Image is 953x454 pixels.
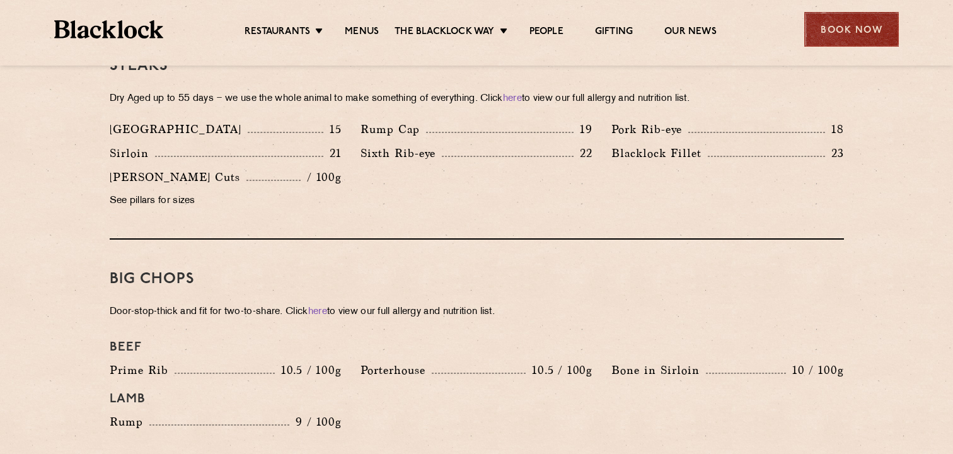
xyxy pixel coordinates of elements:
p: Sirloin [110,144,155,162]
p: 9 / 100g [289,414,342,430]
p: 10.5 / 100g [275,362,342,378]
p: Blacklock Fillet [611,144,708,162]
h3: Big Chops [110,271,844,288]
img: BL_Textured_Logo-footer-cropped.svg [54,20,163,38]
p: [GEOGRAPHIC_DATA] [110,120,248,138]
p: 10.5 / 100g [526,362,592,378]
a: Menus [345,26,379,40]
a: here [308,307,327,317]
div: Book Now [804,12,899,47]
p: See pillars for sizes [110,192,342,210]
a: Restaurants [245,26,310,40]
p: 21 [323,145,342,161]
p: 23 [825,145,844,161]
h4: Lamb [110,392,844,407]
p: Rump Cap [361,120,426,138]
p: Rump [110,413,149,431]
p: Bone in Sirloin [611,361,706,379]
a: The Blacklock Way [395,26,494,40]
p: 18 [825,121,844,137]
p: 19 [574,121,592,137]
a: here [503,94,522,103]
p: Pork Rib-eye [611,120,688,138]
p: Porterhouse [361,361,432,379]
p: 15 [323,121,342,137]
h3: Steaks [110,58,844,74]
p: Dry Aged up to 55 days − we use the whole animal to make something of everything. Click to view o... [110,90,844,108]
h4: Beef [110,340,844,355]
a: Our News [664,26,717,40]
a: Gifting [595,26,633,40]
p: Prime Rib [110,361,175,379]
p: Sixth Rib-eye [361,144,442,162]
p: / 100g [301,169,342,185]
p: [PERSON_NAME] Cuts [110,168,246,186]
p: Door-stop-thick and fit for two-to-share. Click to view our full allergy and nutrition list. [110,303,844,321]
p: 22 [574,145,592,161]
p: 10 / 100g [786,362,843,378]
a: People [529,26,563,40]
